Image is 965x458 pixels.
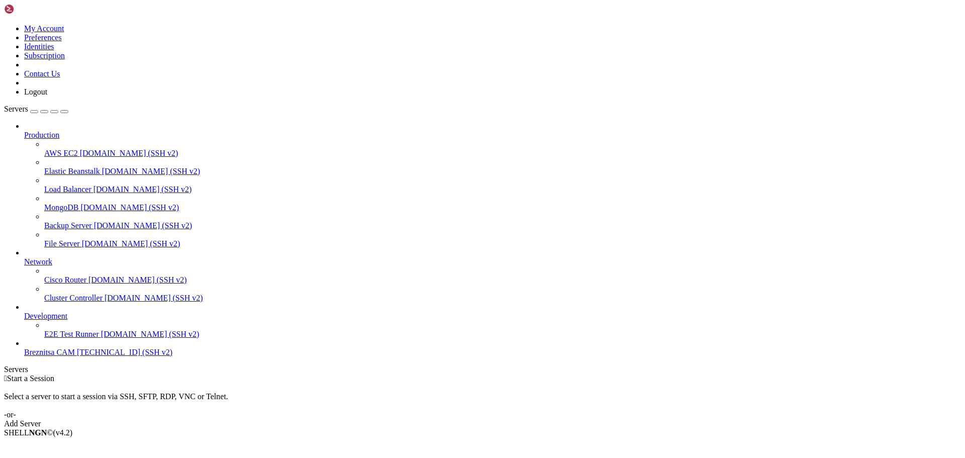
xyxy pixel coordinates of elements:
[24,312,67,320] span: Development
[4,105,28,113] span: Servers
[24,348,961,357] a: Breznitsa CAM [TECHNICAL_ID] (SSH v2)
[94,221,192,230] span: [DOMAIN_NAME] (SSH v2)
[7,374,54,383] span: Start a Session
[4,105,68,113] a: Servers
[24,42,54,51] a: Identities
[44,285,961,303] li: Cluster Controller [DOMAIN_NAME] (SSH v2)
[44,294,961,303] a: Cluster Controller [DOMAIN_NAME] (SSH v2)
[105,294,203,302] span: [DOMAIN_NAME] (SSH v2)
[44,185,961,194] a: Load Balancer [DOMAIN_NAME] (SSH v2)
[44,330,99,338] span: E2E Test Runner
[24,131,59,139] span: Production
[24,312,961,321] a: Development
[4,365,961,374] div: Servers
[24,257,961,266] a: Network
[44,176,961,194] li: Load Balancer [DOMAIN_NAME] (SSH v2)
[44,194,961,212] li: MongoDB [DOMAIN_NAME] (SSH v2)
[44,149,78,157] span: AWS EC2
[77,348,172,356] span: [TECHNICAL_ID] (SSH v2)
[24,69,60,78] a: Contact Us
[44,276,86,284] span: Cisco Router
[4,383,961,419] div: Select a server to start a session via SSH, SFTP, RDP, VNC or Telnet. -or-
[29,428,47,437] b: NGN
[101,330,200,338] span: [DOMAIN_NAME] (SSH v2)
[4,428,72,437] span: SHELL ©
[24,33,62,42] a: Preferences
[44,167,100,175] span: Elastic Beanstalk
[4,419,961,428] div: Add Server
[44,294,103,302] span: Cluster Controller
[88,276,187,284] span: [DOMAIN_NAME] (SSH v2)
[24,248,961,303] li: Network
[82,239,180,248] span: [DOMAIN_NAME] (SSH v2)
[24,348,75,356] span: Breznitsa CAM
[44,167,961,176] a: Elastic Beanstalk [DOMAIN_NAME] (SSH v2)
[93,185,192,194] span: [DOMAIN_NAME] (SSH v2)
[44,266,961,285] li: Cisco Router [DOMAIN_NAME] (SSH v2)
[24,87,47,96] a: Logout
[44,185,91,194] span: Load Balancer
[24,303,961,339] li: Development
[4,374,7,383] span: 
[44,230,961,248] li: File Server [DOMAIN_NAME] (SSH v2)
[44,321,961,339] li: E2E Test Runner [DOMAIN_NAME] (SSH v2)
[44,203,961,212] a: MongoDB [DOMAIN_NAME] (SSH v2)
[44,221,92,230] span: Backup Server
[102,167,201,175] span: [DOMAIN_NAME] (SSH v2)
[24,339,961,357] li: Breznitsa CAM [TECHNICAL_ID] (SSH v2)
[44,158,961,176] li: Elastic Beanstalk [DOMAIN_NAME] (SSH v2)
[24,122,961,248] li: Production
[80,203,179,212] span: [DOMAIN_NAME] (SSH v2)
[24,257,52,266] span: Network
[24,51,65,60] a: Subscription
[53,428,73,437] span: 4.2.0
[4,4,62,14] img: Shellngn
[44,239,80,248] span: File Server
[44,203,78,212] span: MongoDB
[80,149,178,157] span: [DOMAIN_NAME] (SSH v2)
[24,24,64,33] a: My Account
[24,131,961,140] a: Production
[44,239,961,248] a: File Server [DOMAIN_NAME] (SSH v2)
[44,212,961,230] li: Backup Server [DOMAIN_NAME] (SSH v2)
[44,149,961,158] a: AWS EC2 [DOMAIN_NAME] (SSH v2)
[44,276,961,285] a: Cisco Router [DOMAIN_NAME] (SSH v2)
[44,140,961,158] li: AWS EC2 [DOMAIN_NAME] (SSH v2)
[44,221,961,230] a: Backup Server [DOMAIN_NAME] (SSH v2)
[44,330,961,339] a: E2E Test Runner [DOMAIN_NAME] (SSH v2)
